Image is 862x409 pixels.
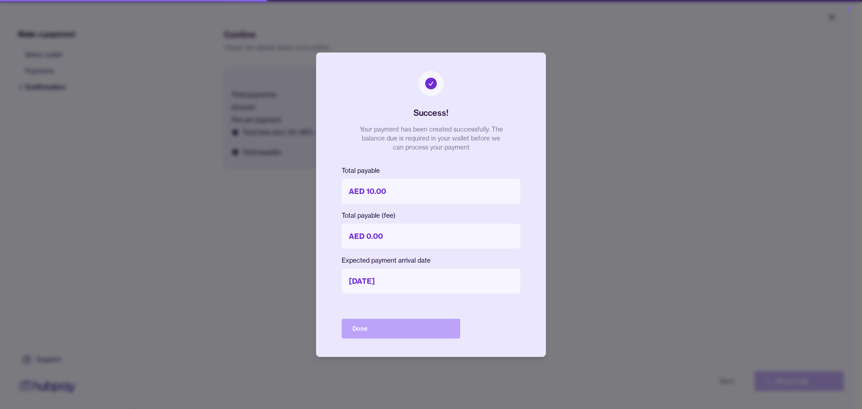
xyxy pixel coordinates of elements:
[342,179,520,204] p: AED 10.00
[342,224,520,249] p: AED 0.00
[342,211,520,220] p: Total payable (fee)
[359,125,503,152] p: Your payment has been created successfully. The balance due is required in your wallet before we ...
[342,268,520,294] p: [DATE]
[342,166,520,175] p: Total payable
[342,256,520,265] p: Expected payment arrival date
[413,107,449,119] h2: Success!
